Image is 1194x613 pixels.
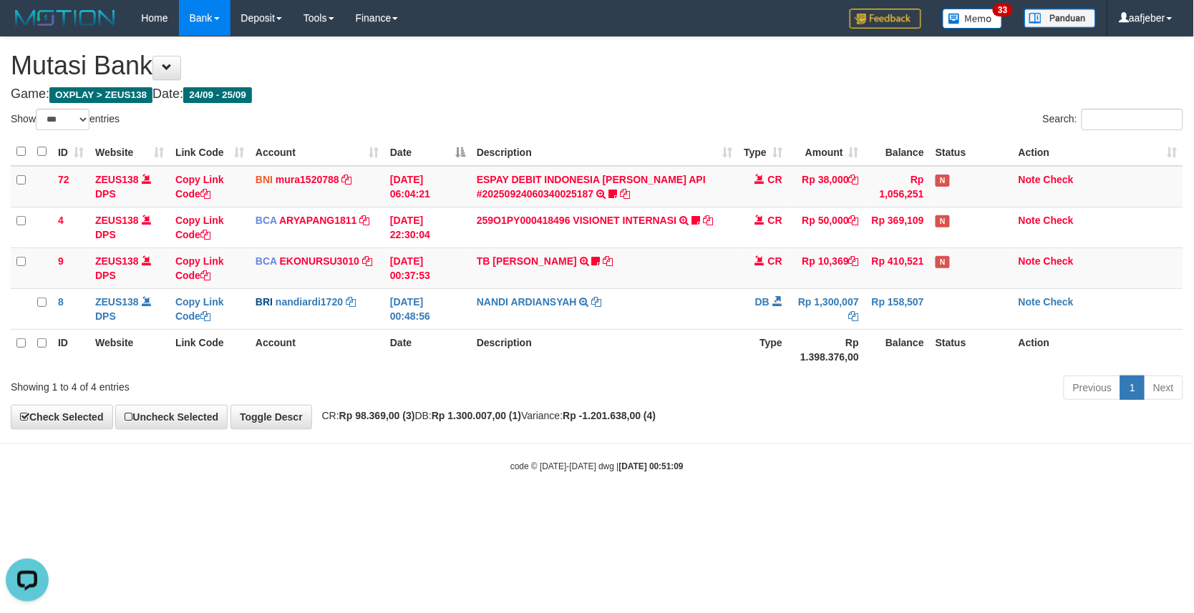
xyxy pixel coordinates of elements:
a: nandiardi1720 [276,296,343,308]
span: Has Note [936,256,950,268]
th: Amount: activate to sort column ascending [788,138,865,166]
span: BCA [256,215,277,226]
a: Note [1019,255,1041,267]
th: Account: activate to sort column ascending [250,138,384,166]
th: Action [1013,329,1183,370]
th: Balance [865,329,930,370]
a: Uncheck Selected [115,405,228,429]
a: Copy NANDI ARDIANSYAH to clipboard [592,296,602,308]
strong: Rp 98.369,00 (3) [339,410,415,421]
span: DB [755,296,770,308]
a: 1 [1120,376,1145,400]
td: Rp 1,056,251 [865,166,930,207]
strong: [DATE] 00:51:09 [619,461,684,471]
a: ARYAPANG1811 [279,215,356,226]
input: Search: [1082,109,1183,130]
a: Check [1044,174,1074,185]
th: Description [471,329,738,370]
th: Website [89,329,170,370]
img: Button%20Memo.svg [943,9,1003,29]
td: [DATE] 06:04:21 [384,166,471,207]
a: ESPAY DEBIT INDONESIA [PERSON_NAME] API #20250924060340025187 [477,174,706,200]
span: 33 [993,4,1012,16]
span: 9 [58,255,64,267]
th: Website: activate to sort column ascending [89,138,170,166]
a: Copy Link Code [175,255,224,281]
span: BRI [256,296,273,308]
th: Account [250,329,384,370]
a: Copy ESPAY DEBIT INDONESIA KOE DANA API #20250924060340025187 to clipboard [620,188,630,200]
label: Show entries [11,109,120,130]
a: EKONURSU3010 [280,255,359,267]
a: Copy Rp 50,000 to clipboard [849,215,859,226]
td: Rp 410,521 [865,247,930,288]
a: Note [1019,215,1041,226]
td: DPS [89,166,170,207]
a: Check [1044,255,1074,267]
a: Copy Link Code [175,215,224,240]
td: [DATE] 22:30:04 [384,207,471,247]
td: [DATE] 00:37:53 [384,247,471,288]
a: ZEUS138 [95,174,139,185]
span: 72 [58,174,69,185]
span: Has Note [936,175,950,187]
a: Copy Rp 38,000 to clipboard [849,174,859,185]
span: 24/09 - 25/09 [183,87,252,103]
span: OXPLAY > ZEUS138 [49,87,152,103]
th: Type: activate to sort column ascending [738,138,788,166]
strong: Rp -1.201.638,00 (4) [563,410,656,421]
th: Link Code: activate to sort column ascending [170,138,250,166]
a: Copy Link Code [175,296,224,322]
th: Link Code [170,329,250,370]
a: Copy 259O1PY000418496 VISIONET INTERNASI to clipboard [703,215,713,226]
th: ID [52,329,89,370]
a: Copy nandiardi1720 to clipboard [346,296,356,308]
a: Copy mura1520788 to clipboard [342,174,352,185]
td: DPS [89,288,170,329]
th: Description: activate to sort column ascending [471,138,738,166]
td: DPS [89,207,170,247]
a: Copy TB DANA RAHM to clipboard [603,255,613,267]
a: Note [1019,296,1041,308]
label: Search: [1043,109,1183,130]
img: MOTION_logo.png [11,7,120,29]
span: CR: DB: Variance: [315,410,656,421]
a: Copy EKONURSU3010 to clipboard [362,255,372,267]
th: Date: activate to sort column descending [384,138,471,166]
div: Showing 1 to 4 of 4 entries [11,374,487,394]
a: Check Selected [11,405,113,429]
td: Rp 50,000 [788,207,865,247]
th: Action: activate to sort column ascending [1013,138,1183,166]
a: Previous [1064,376,1121,400]
td: Rp 158,507 [865,288,930,329]
span: 8 [58,296,64,308]
span: CR [768,255,782,267]
button: Open LiveChat chat widget [6,6,49,49]
td: Rp 369,109 [865,207,930,247]
a: Check [1044,215,1074,226]
select: Showentries [36,109,89,130]
span: CR [768,174,782,185]
th: Date [384,329,471,370]
td: Rp 10,369 [788,247,865,288]
a: NANDI ARDIANSYAH [477,296,577,308]
a: Check [1044,296,1074,308]
span: Has Note [936,215,950,227]
a: ZEUS138 [95,296,139,308]
th: Status [930,329,1013,370]
span: BNI [256,174,273,185]
span: CR [768,215,782,226]
a: Note [1019,174,1041,185]
a: 259O1PY000418496 VISIONET INTERNASI [477,215,676,226]
a: Next [1144,376,1183,400]
span: BCA [256,255,277,267]
span: 4 [58,215,64,226]
th: Type [738,329,788,370]
h4: Game: Date: [11,87,1183,102]
a: Copy Rp 1,300,007 to clipboard [849,310,859,322]
strong: Rp 1.300.007,00 (1) [432,410,521,421]
a: Copy Rp 10,369 to clipboard [849,255,859,267]
a: Toggle Descr [230,405,312,429]
img: panduan.png [1024,9,1096,28]
a: TB [PERSON_NAME] [477,255,577,267]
